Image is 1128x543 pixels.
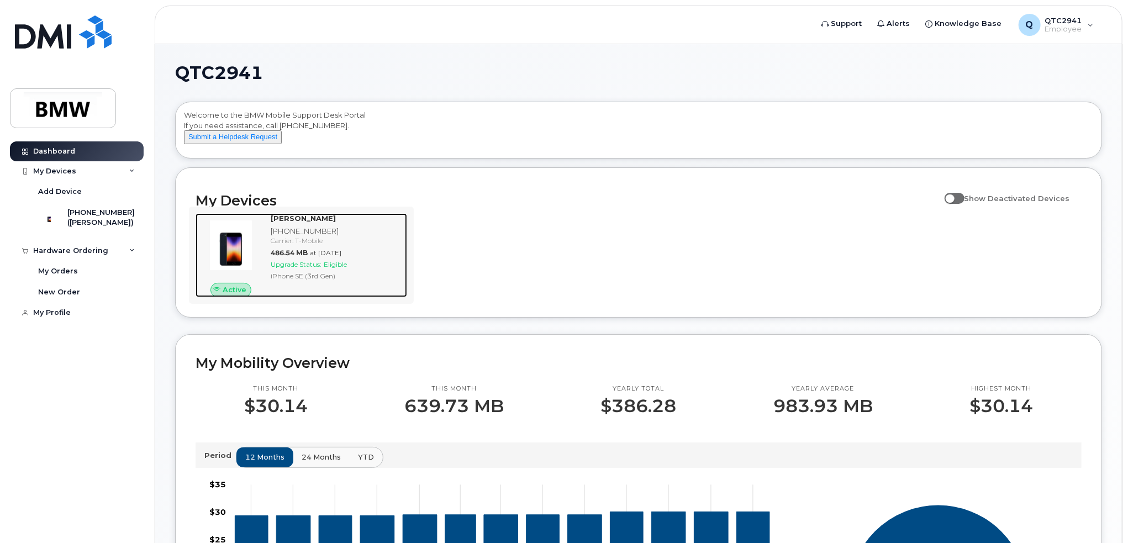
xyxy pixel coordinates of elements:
h2: My Mobility Overview [196,355,1082,371]
p: $386.28 [601,396,677,416]
p: Highest month [969,384,1033,393]
p: Yearly average [773,384,873,393]
iframe: Messenger Launcher [1080,495,1120,535]
span: 486.54 MB [271,249,308,257]
span: Active [223,284,246,295]
p: 639.73 MB [404,396,504,416]
a: Active[PERSON_NAME][PHONE_NUMBER]Carrier: T-Mobile486.54 MBat [DATE]Upgrade Status:EligibleiPhone... [196,213,407,297]
span: 24 months [302,452,341,462]
span: Show Deactivated Devices [964,194,1070,203]
div: Carrier: T-Mobile [271,236,403,245]
p: This month [404,384,504,393]
input: Show Deactivated Devices [945,188,953,197]
a: Submit a Helpdesk Request [184,132,282,141]
span: YTD [358,452,374,462]
p: Yearly total [601,384,677,393]
img: image20231002-3703462-1angbar.jpeg [204,219,257,272]
tspan: $35 [209,479,226,489]
p: $30.14 [969,396,1033,416]
p: This month [244,384,308,393]
tspan: $30 [209,507,226,517]
p: Period [204,450,236,461]
span: QTC2941 [175,65,263,81]
button: Submit a Helpdesk Request [184,130,282,144]
h2: My Devices [196,192,939,209]
p: 983.93 MB [773,396,873,416]
div: Welcome to the BMW Mobile Support Desk Portal If you need assistance, call [PHONE_NUMBER]. [184,110,1093,154]
span: at [DATE] [310,249,341,257]
div: iPhone SE (3rd Gen) [271,271,403,281]
span: Eligible [324,260,347,268]
div: [PHONE_NUMBER] [271,226,403,236]
span: Upgrade Status: [271,260,321,268]
p: $30.14 [244,396,308,416]
strong: [PERSON_NAME] [271,214,336,223]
